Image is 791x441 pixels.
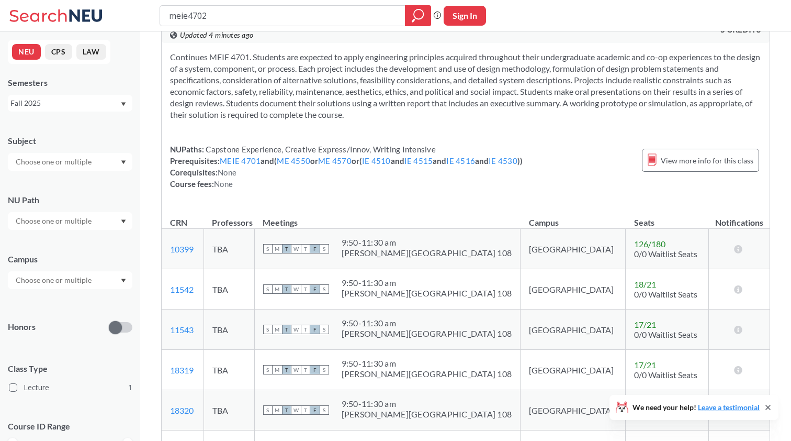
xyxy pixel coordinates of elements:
[342,237,512,248] div: 9:50 - 11:30 am
[634,329,697,339] span: 0/0 Waitlist Seats
[204,269,254,310] td: TBA
[521,310,626,350] td: [GEOGRAPHIC_DATA]
[8,77,132,89] div: Semesters
[362,156,391,166] a: IE 4510
[310,405,320,415] span: F
[121,279,126,283] svg: Dropdown arrow
[301,405,310,415] span: T
[342,399,512,409] div: 9:50 - 11:30 am
[632,404,760,411] span: We need your help!
[204,206,254,229] th: Professors
[521,390,626,431] td: [GEOGRAPHIC_DATA]
[8,153,132,171] div: Dropdown arrow
[8,212,132,230] div: Dropdown arrow
[204,310,254,350] td: TBA
[634,289,697,299] span: 0/0 Waitlist Seats
[273,325,282,334] span: M
[521,229,626,269] td: [GEOGRAPHIC_DATA]
[263,244,273,253] span: S
[301,284,310,294] span: T
[310,325,320,334] span: F
[291,244,301,253] span: W
[121,219,126,224] svg: Dropdown arrow
[301,244,310,253] span: T
[273,365,282,374] span: M
[277,156,310,166] a: ME 4550
[121,102,126,106] svg: Dropdown arrow
[8,95,132,112] div: Fall 2025Dropdown arrow
[8,363,132,374] span: Class Type
[634,319,656,329] span: 17 / 21
[446,156,475,166] a: IE 4516
[282,405,291,415] span: T
[10,156,98,168] input: Choose one or multiple
[291,325,301,334] span: W
[273,284,282,294] span: M
[310,244,320,253] span: F
[320,405,329,415] span: S
[404,156,433,166] a: IE 4515
[698,403,760,412] a: Leave a testimonial
[128,382,132,393] span: 1
[10,274,98,286] input: Choose one or multiple
[273,244,282,253] span: M
[342,248,512,258] div: [PERSON_NAME][GEOGRAPHIC_DATA] 108
[634,370,697,380] span: 0/0 Waitlist Seats
[254,206,521,229] th: Meetings
[12,44,41,60] button: NEU
[170,365,194,375] a: 18319
[10,215,98,227] input: Choose one or multiple
[342,409,512,420] div: [PERSON_NAME][GEOGRAPHIC_DATA] 108
[626,206,709,229] th: Seats
[204,350,254,390] td: TBA
[412,8,424,23] svg: magnifying glass
[204,145,436,154] span: Capstone Experience, Creative Express/Innov, Writing Intensive
[282,365,291,374] span: T
[220,156,261,166] a: MEIE 4701
[8,421,132,433] p: Course ID Range
[263,365,273,374] span: S
[291,365,301,374] span: W
[320,284,329,294] span: S
[521,206,626,229] th: Campus
[489,156,517,166] a: IE 4530
[301,325,310,334] span: T
[282,284,291,294] span: T
[634,239,665,249] span: 126 / 180
[301,365,310,374] span: T
[291,284,301,294] span: W
[342,288,512,299] div: [PERSON_NAME][GEOGRAPHIC_DATA] 108
[8,321,36,333] p: Honors
[310,365,320,374] span: F
[634,279,656,289] span: 18 / 21
[320,365,329,374] span: S
[444,6,486,26] button: Sign In
[170,144,523,190] div: NUPaths: Prerequisites: and ( or or ( and and and ) ) Corequisites: Course fees:
[521,350,626,390] td: [GEOGRAPHIC_DATA]
[342,328,512,339] div: [PERSON_NAME][GEOGRAPHIC_DATA] 108
[263,405,273,415] span: S
[661,154,753,167] span: View more info for this class
[310,284,320,294] span: F
[170,217,187,228] div: CRN
[342,358,512,369] div: 9:50 - 11:30 am
[263,325,273,334] span: S
[320,325,329,334] span: S
[634,360,656,370] span: 17 / 21
[170,244,194,254] a: 10399
[342,278,512,288] div: 9:50 - 11:30 am
[10,97,120,109] div: Fall 2025
[282,244,291,253] span: T
[204,390,254,431] td: TBA
[8,271,132,289] div: Dropdown arrow
[521,269,626,310] td: [GEOGRAPHIC_DATA]
[168,7,398,25] input: Class, professor, course number, "phrase"
[282,325,291,334] span: T
[342,318,512,328] div: 9:50 - 11:30 am
[8,194,132,206] div: NU Path
[9,381,132,394] label: Lecture
[8,135,132,147] div: Subject
[170,325,194,335] a: 11543
[180,29,254,41] span: Updated 4 minutes ago
[405,5,431,26] div: magnifying glass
